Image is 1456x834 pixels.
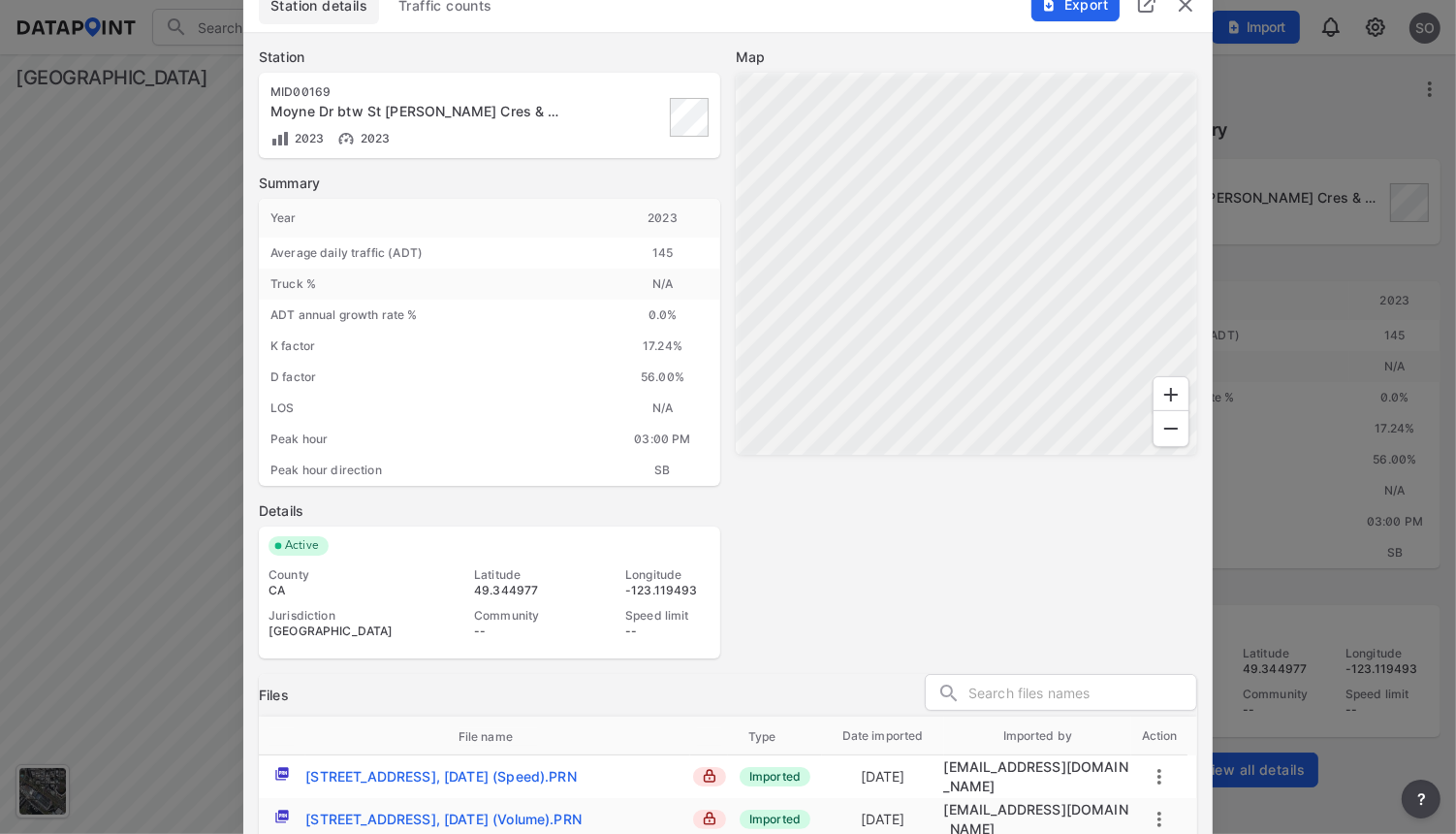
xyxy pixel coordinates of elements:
[740,810,810,829] span: Imported
[259,393,605,424] div: LOS
[625,567,711,583] div: Longitude
[1148,765,1171,788] button: more
[748,728,802,746] span: Type
[290,131,325,145] span: 2023
[605,331,720,362] div: 17.24%
[270,129,290,148] img: Volume count
[1159,383,1183,406] svg: Zoom In
[605,362,720,393] div: 56.00%
[269,567,408,583] div: County
[275,767,289,781] img: _prn.4e55deb7.svg
[1153,410,1189,447] div: Zoom Out
[625,624,711,639] div: --
[259,174,720,193] label: Summary
[1131,717,1187,755] th: Action
[605,424,720,455] div: 03:00 PM
[625,608,711,624] div: Speed limit
[474,608,559,624] div: Community
[474,624,559,639] div: --
[259,501,720,521] label: Details
[605,238,720,269] div: 145
[259,269,605,300] div: Truck %
[605,300,720,331] div: 0.0 %
[822,758,944,795] td: [DATE]
[1148,808,1171,831] button: more
[740,767,810,786] span: Imported
[269,583,408,598] div: CA
[259,455,605,486] div: Peak hour direction
[259,331,605,362] div: K factor
[305,810,582,829] div: 333 Moyne Dr, May 2023 (Volume).PRN
[474,567,559,583] div: Latitude
[625,583,711,598] div: -123.119493
[270,102,567,121] div: Moyne Dr btw St James Cres & Rabbit Ln
[270,84,567,100] div: MID00169
[605,269,720,300] div: N/A
[968,679,1196,708] input: Search files names
[605,455,720,486] div: SB
[605,393,720,424] div: N/A
[459,728,538,746] span: File name
[269,624,408,639] div: [GEOGRAPHIC_DATA]
[277,536,329,556] span: Active
[474,583,559,598] div: 49.344977
[275,810,289,823] img: _prn.4e55deb7.svg
[822,717,944,755] th: Date imported
[305,767,576,786] div: 333 Moyne Dr, May 2023 (Speed).PRN
[1153,376,1189,413] div: Zoom In
[259,48,720,67] label: Station
[259,424,605,455] div: Peak hour
[1159,417,1183,440] svg: Zoom Out
[736,48,1197,67] label: Map
[259,300,605,331] div: ADT annual growth rate %
[703,769,716,783] img: lock_close.8fab59a9.svg
[1413,787,1429,811] span: ?
[259,199,605,238] div: Year
[356,131,391,145] span: 2023
[259,238,605,269] div: Average daily traffic (ADT)
[259,686,289,705] h3: Files
[605,199,720,238] div: 2023
[944,717,1132,755] th: Imported by
[269,608,408,624] div: Jurisdiction
[259,362,605,393] div: D factor
[944,757,1132,796] div: rlaw@westvancouver.ca
[703,812,716,825] img: lock_close.8fab59a9.svg
[336,129,356,148] img: Vehicle speed
[1402,780,1440,818] button: more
